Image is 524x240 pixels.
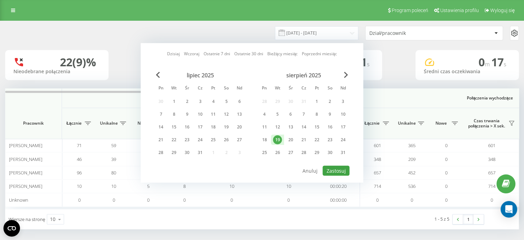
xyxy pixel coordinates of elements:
[181,109,194,119] div: śr 9 lip 2025
[154,147,167,158] div: pon 28 lip 2025
[156,84,166,94] abbr: poniedziałek
[299,123,308,132] div: 14
[156,110,165,119] div: 7
[424,69,511,75] div: Średni czas oczekiwania
[207,122,220,132] div: pt 18 lip 2025
[267,50,298,57] a: Bieżący miesiąc
[374,156,381,162] span: 348
[169,110,178,119] div: 8
[310,96,323,107] div: pt 1 sie 2025
[234,84,245,94] abbr: niedziela
[167,135,181,145] div: wt 22 lip 2025
[297,109,310,119] div: czw 7 sie 2025
[297,135,310,145] div: czw 21 sie 2025
[235,123,244,132] div: 20
[258,72,349,79] div: sierpień 2025
[258,147,271,158] div: pon 25 sie 2025
[485,60,491,68] span: m
[156,123,165,132] div: 14
[222,135,231,144] div: 26
[488,170,495,176] span: 657
[77,142,82,148] span: 71
[156,72,160,78] span: Previous Month
[9,197,28,203] span: Unknown
[77,170,82,176] span: 96
[78,197,81,203] span: 0
[181,147,194,158] div: śr 30 lip 2025
[488,156,495,162] span: 348
[260,148,269,157] div: 25
[183,123,192,132] div: 16
[167,50,180,57] a: Dzisiaj
[284,122,297,132] div: śr 13 sie 2025
[183,135,192,144] div: 23
[209,97,218,106] div: 4
[338,84,348,94] abbr: niedziela
[445,142,448,148] span: 0
[376,197,379,203] span: 0
[154,122,167,132] div: pon 14 lip 2025
[156,135,165,144] div: 21
[312,110,321,119] div: 8
[77,183,82,189] span: 10
[209,110,218,119] div: 11
[258,122,271,132] div: pon 11 sie 2025
[467,118,506,129] span: Czas trwania połączenia > X sek.
[445,183,448,189] span: 0
[167,109,181,119] div: wt 8 lip 2025
[408,142,415,148] span: 365
[344,72,348,78] span: Next Month
[183,148,192,157] div: 30
[194,109,207,119] div: czw 10 lip 2025
[220,109,233,119] div: sob 12 lip 2025
[184,50,199,57] a: Wczoraj
[207,135,220,145] div: pt 25 lip 2025
[369,30,452,36] div: Dział/pracownik
[9,156,42,162] span: [PERSON_NAME]
[183,183,186,189] span: 8
[287,197,290,203] span: 0
[325,110,334,119] div: 9
[367,60,370,68] span: s
[336,135,349,145] div: ndz 24 sie 2025
[299,166,321,176] button: Anuluj
[195,84,205,94] abbr: czwartek
[147,183,150,189] span: 5
[445,156,448,162] span: 0
[299,135,308,144] div: 21
[338,148,347,157] div: 31
[312,123,321,132] div: 15
[363,121,381,126] span: Łącznie
[167,147,181,158] div: wt 29 lip 2025
[100,121,118,126] span: Unikalne
[302,50,337,57] a: Poprzedni miesiąc
[181,122,194,132] div: śr 16 lip 2025
[181,135,194,145] div: śr 23 lip 2025
[222,123,231,132] div: 19
[154,135,167,145] div: pon 21 lip 2025
[463,214,473,224] a: 1
[323,147,336,158] div: sob 30 sie 2025
[273,123,282,132] div: 12
[310,135,323,145] div: pt 22 sie 2025
[194,147,207,158] div: czw 31 lip 2025
[258,135,271,145] div: pon 18 sie 2025
[323,122,336,132] div: sob 16 sie 2025
[336,147,349,158] div: ndz 31 sie 2025
[9,183,42,189] span: [PERSON_NAME]
[284,147,297,158] div: śr 27 sie 2025
[273,135,282,144] div: 19
[154,72,246,79] div: lipiec 2025
[113,197,115,203] span: 0
[374,170,381,176] span: 657
[504,60,506,68] span: s
[491,197,493,203] span: 0
[50,216,55,223] div: 10
[169,123,178,132] div: 15
[209,135,218,144] div: 25
[169,97,178,106] div: 1
[317,180,360,193] td: 00:00:20
[297,122,310,132] div: czw 14 sie 2025
[317,193,360,207] td: 00:00:00
[196,148,205,157] div: 31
